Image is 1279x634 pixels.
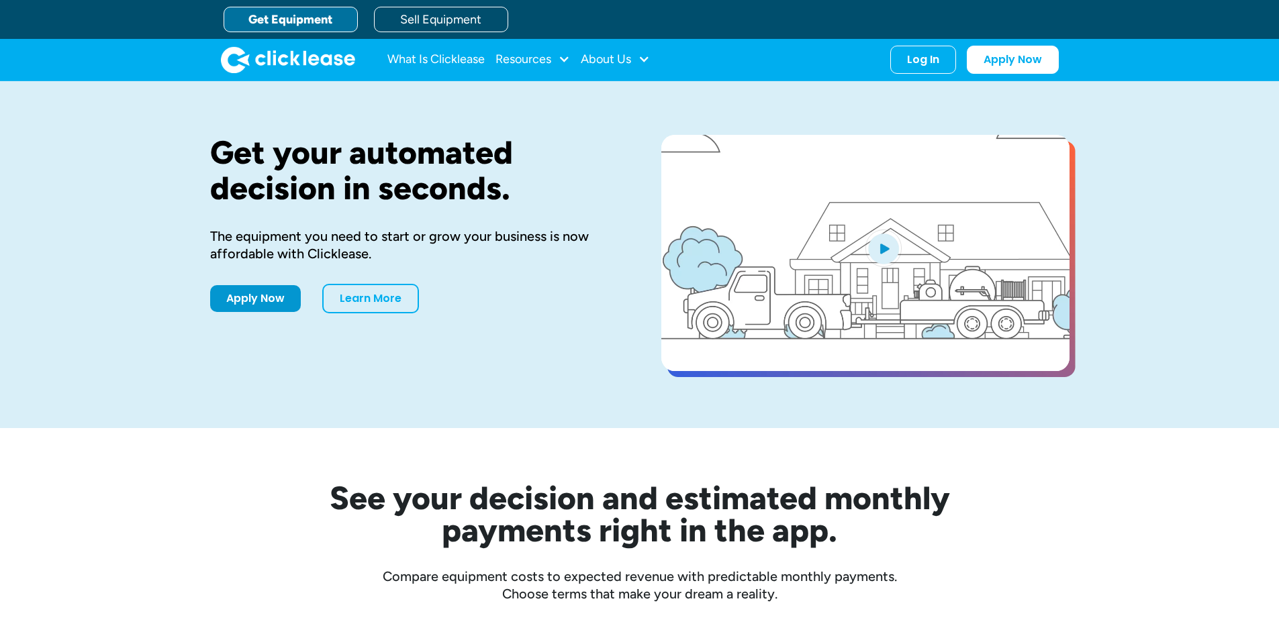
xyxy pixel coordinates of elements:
[581,46,650,73] div: About Us
[322,284,419,313] a: Learn More
[221,46,355,73] a: home
[210,227,618,262] div: The equipment you need to start or grow your business is now affordable with Clicklease.
[224,7,358,32] a: Get Equipment
[967,46,1059,74] a: Apply Now
[865,229,902,267] img: Blue play button logo on a light blue circular background
[264,482,1016,546] h2: See your decision and estimated monthly payments right in the app.
[210,568,1070,602] div: Compare equipment costs to expected revenue with predictable monthly payments. Choose terms that ...
[210,285,301,312] a: Apply Now
[374,7,508,32] a: Sell Equipment
[907,53,939,66] div: Log In
[387,46,485,73] a: What Is Clicklease
[221,46,355,73] img: Clicklease logo
[210,135,618,206] h1: Get your automated decision in seconds.
[661,135,1070,371] a: open lightbox
[495,46,570,73] div: Resources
